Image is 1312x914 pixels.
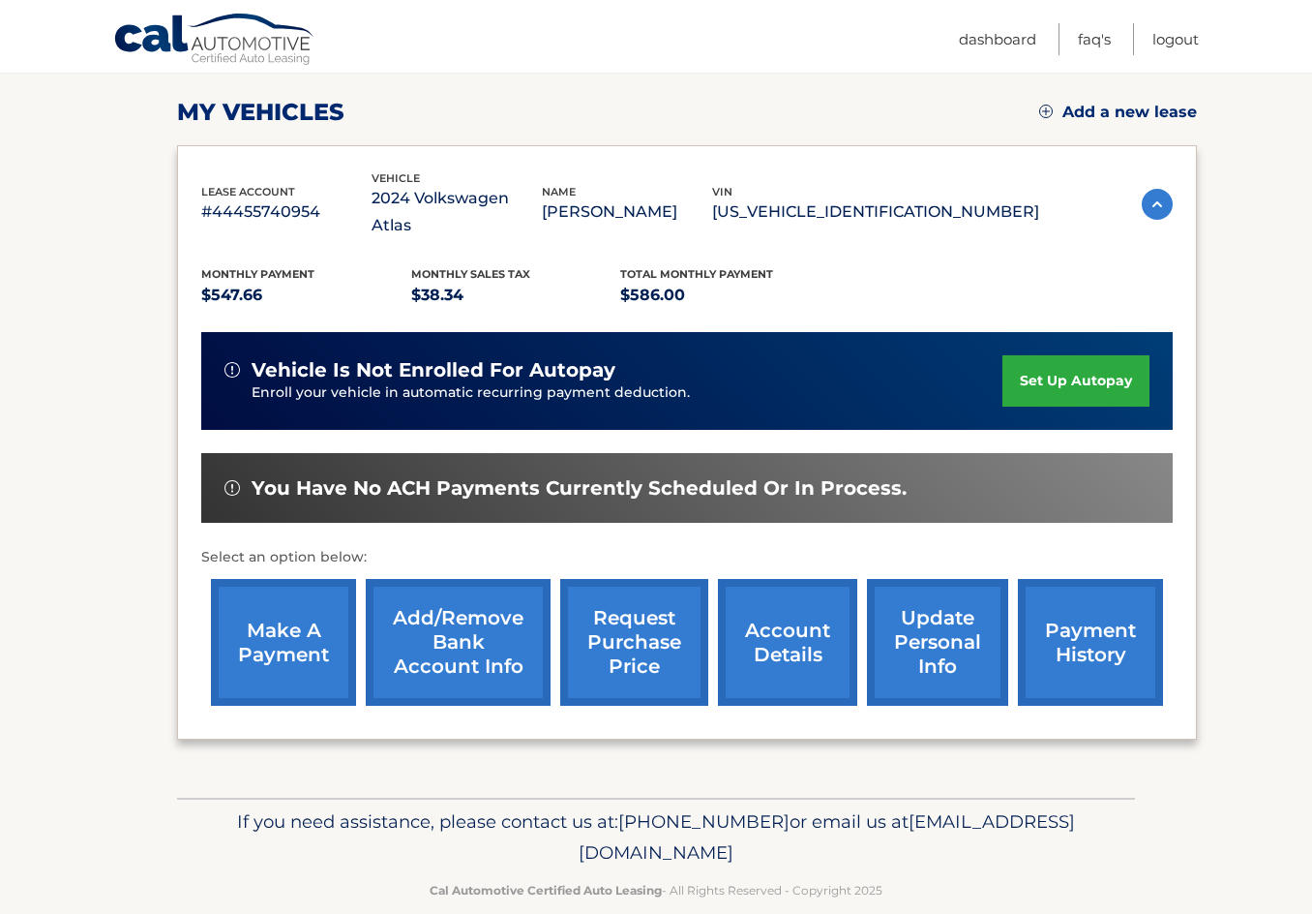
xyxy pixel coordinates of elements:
strong: Cal Automotive Certified Auto Leasing [430,883,662,898]
p: - All Rights Reserved - Copyright 2025 [190,880,1122,900]
span: vehicle [372,171,420,185]
p: $38.34 [411,282,621,309]
p: Enroll your vehicle in automatic recurring payment deduction. [252,382,1002,404]
a: request purchase price [560,579,708,706]
span: Total Monthly Payment [620,267,773,281]
img: add.svg [1039,105,1053,118]
span: You have no ACH payments currently scheduled or in process. [252,476,907,501]
p: $586.00 [620,282,830,309]
img: alert-white.svg [224,480,240,496]
span: vin [712,185,732,198]
span: lease account [201,185,295,198]
p: If you need assistance, please contact us at: or email us at [190,807,1122,868]
span: [PHONE_NUMBER] [618,810,790,833]
a: Add/Remove bank account info [366,579,551,706]
img: accordion-active.svg [1142,189,1173,220]
span: Monthly sales Tax [411,267,530,281]
p: $547.66 [201,282,411,309]
span: [EMAIL_ADDRESS][DOMAIN_NAME] [579,810,1075,864]
p: #44455740954 [201,198,372,226]
a: set up autopay [1002,355,1149,407]
span: vehicle is not enrolled for autopay [252,358,615,382]
a: update personal info [867,579,1008,706]
a: FAQ's [1078,23,1111,55]
a: payment history [1018,579,1163,706]
p: [US_VEHICLE_IDENTIFICATION_NUMBER] [712,198,1039,226]
img: alert-white.svg [224,362,240,378]
a: Dashboard [959,23,1036,55]
span: Monthly Payment [201,267,314,281]
p: 2024 Volkswagen Atlas [372,185,542,239]
p: [PERSON_NAME] [542,198,712,226]
h2: my vehicles [177,98,344,127]
p: Select an option below: [201,546,1173,569]
a: Add a new lease [1039,103,1197,122]
a: account details [718,579,857,706]
span: name [542,185,576,198]
a: Cal Automotive [113,13,316,69]
a: make a payment [211,579,356,706]
a: Logout [1152,23,1199,55]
